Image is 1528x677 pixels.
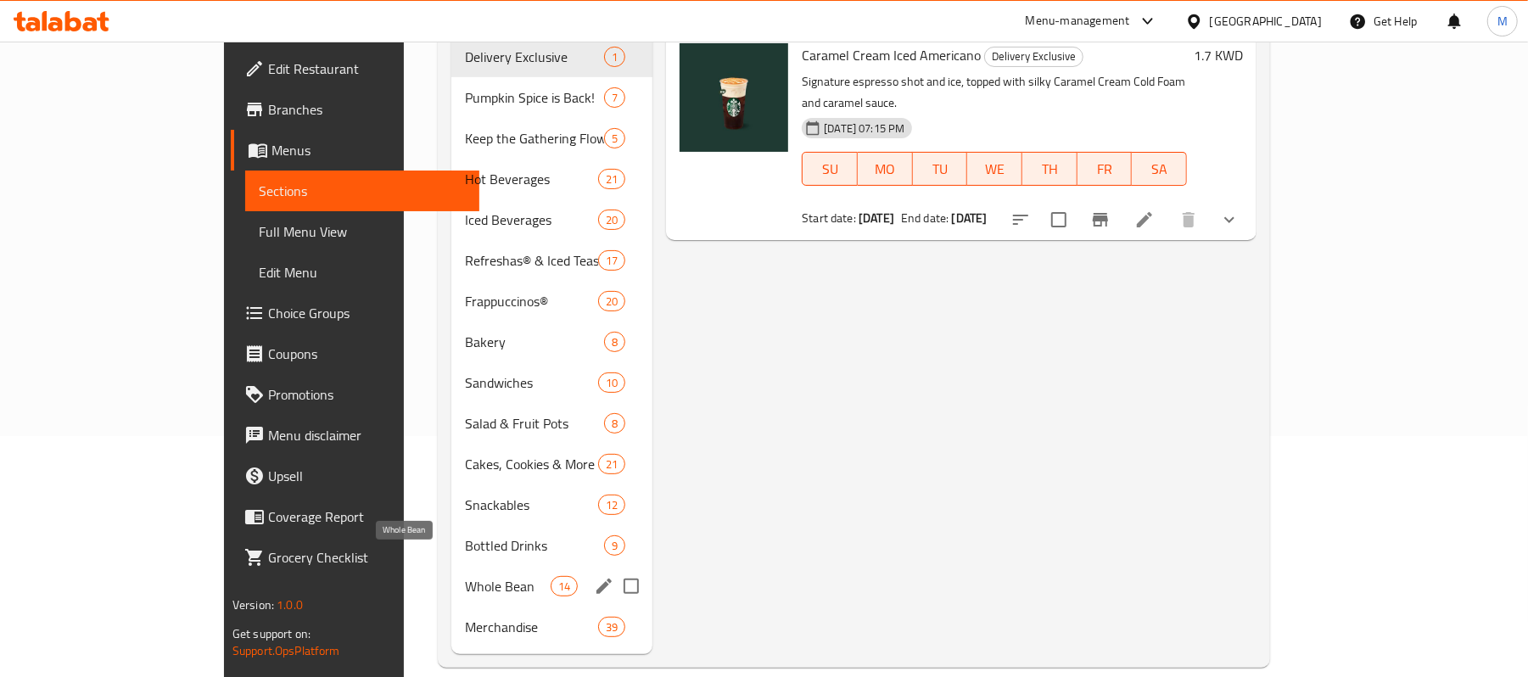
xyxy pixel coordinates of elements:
h6: 1.7 KWD [1194,43,1243,67]
a: Menus [231,130,479,171]
span: 5 [605,131,624,147]
span: Coupons [268,344,466,364]
span: 21 [599,456,624,473]
div: Keep the Gathering Flowing5 [451,118,652,159]
span: Merchandise [465,617,598,637]
a: Choice Groups [231,293,479,333]
span: Whole Bean [465,576,551,596]
span: 14 [551,579,577,595]
p: Signature espresso shot and ice, topped with silky Caramel Cream Cold Foam and caramel sauce. [802,71,1187,114]
span: Pumpkin Spice is Back! [465,87,604,108]
div: Whole Bean14edit [451,566,652,607]
div: Delivery Exclusive [984,47,1083,67]
span: Select to update [1041,202,1077,238]
a: Coupons [231,333,479,374]
span: Sandwiches [465,372,598,393]
div: Iced Beverages20 [451,199,652,240]
span: End date: [901,207,949,229]
span: SA [1139,157,1180,182]
span: Upsell [268,466,466,486]
div: items [551,576,578,596]
div: items [598,210,625,230]
span: Cakes, Cookies & More [465,454,598,474]
button: sort-choices [1000,199,1041,240]
div: Snackables12 [451,484,652,525]
span: Get support on: [232,623,311,645]
div: items [598,495,625,515]
span: Caramel Cream Iced Americano [802,42,981,68]
div: Menu-management [1026,11,1130,31]
span: Menu disclaimer [268,425,466,445]
span: TH [1029,157,1071,182]
span: 39 [599,619,624,635]
span: Salad & Fruit Pots [465,413,604,434]
a: Full Menu View [245,211,479,252]
b: [DATE] [952,207,988,229]
div: Bakery8 [451,322,652,362]
div: items [598,250,625,271]
div: Hot Beverages21 [451,159,652,199]
button: MO [858,152,913,186]
div: Cakes, Cookies & More21 [451,444,652,484]
span: Edit Restaurant [268,59,466,79]
span: Start date: [802,207,856,229]
span: Bottled Drinks [465,535,604,556]
span: 1 [605,49,624,65]
div: Frappuccinos®20 [451,281,652,322]
a: Support.OpsPlatform [232,640,340,662]
button: SU [802,152,858,186]
span: 8 [605,416,624,432]
button: TU [913,152,968,186]
div: Sandwiches10 [451,362,652,403]
span: Iced Beverages [465,210,598,230]
div: items [604,413,625,434]
span: Full Menu View [259,221,466,242]
div: Bottled Drinks9 [451,525,652,566]
b: [DATE] [859,207,894,229]
div: Hot Beverages [465,169,598,189]
svg: Show Choices [1219,210,1240,230]
nav: Menu sections [451,30,652,654]
span: Version: [232,594,274,616]
div: items [598,372,625,393]
span: [DATE] 07:15 PM [817,120,911,137]
div: items [598,454,625,474]
div: items [598,617,625,637]
span: Keep the Gathering Flowing [465,128,604,148]
span: 7 [605,90,624,106]
button: edit [591,573,617,599]
a: Edit Restaurant [231,48,479,89]
div: Pumpkin Spice is Back!7 [451,77,652,118]
div: Delivery Exclusive1 [451,36,652,77]
a: Promotions [231,374,479,415]
span: Edit Menu [259,262,466,283]
span: Branches [268,99,466,120]
span: FR [1084,157,1126,182]
span: TU [920,157,961,182]
span: Bakery [465,332,604,352]
div: Salad & Fruit Pots8 [451,403,652,444]
div: items [604,332,625,352]
img: Caramel Cream Iced Americano [680,43,788,152]
button: Branch-specific-item [1080,199,1121,240]
button: SA [1132,152,1187,186]
span: Coverage Report [268,506,466,527]
span: 1.0.0 [277,594,303,616]
div: Merchandise39 [451,607,652,647]
div: items [598,169,625,189]
a: Upsell [231,456,479,496]
button: WE [967,152,1022,186]
span: Delivery Exclusive [465,47,604,67]
a: Branches [231,89,479,130]
span: 10 [599,375,624,391]
a: Edit Menu [245,252,479,293]
span: 12 [599,497,624,513]
div: items [604,535,625,556]
span: Choice Groups [268,303,466,323]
